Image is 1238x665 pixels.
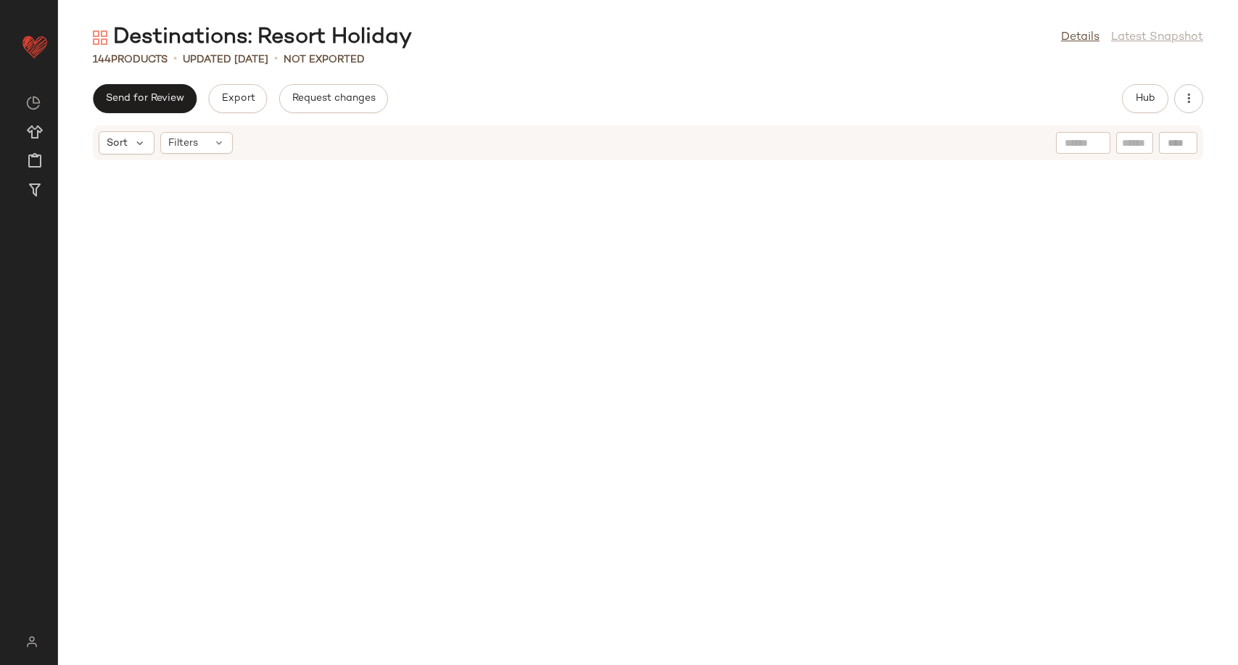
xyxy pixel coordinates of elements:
[183,52,268,67] p: updated [DATE]
[93,52,168,67] div: Products
[93,23,412,52] div: Destinations: Resort Holiday
[1061,29,1099,46] a: Details
[93,84,197,113] button: Send for Review
[17,636,46,648] img: svg%3e
[274,51,278,68] span: •
[93,54,111,65] span: 144
[173,51,177,68] span: •
[208,84,267,113] button: Export
[292,93,376,104] span: Request changes
[1122,84,1168,113] button: Hub
[93,30,107,45] img: svg%3e
[279,84,388,113] button: Request changes
[20,32,49,61] img: heart_red.DM2ytmEG.svg
[26,96,41,110] img: svg%3e
[105,93,184,104] span: Send for Review
[220,93,255,104] span: Export
[284,52,365,67] p: Not Exported
[168,136,198,151] span: Filters
[1135,93,1155,104] span: Hub
[107,136,128,151] span: Sort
